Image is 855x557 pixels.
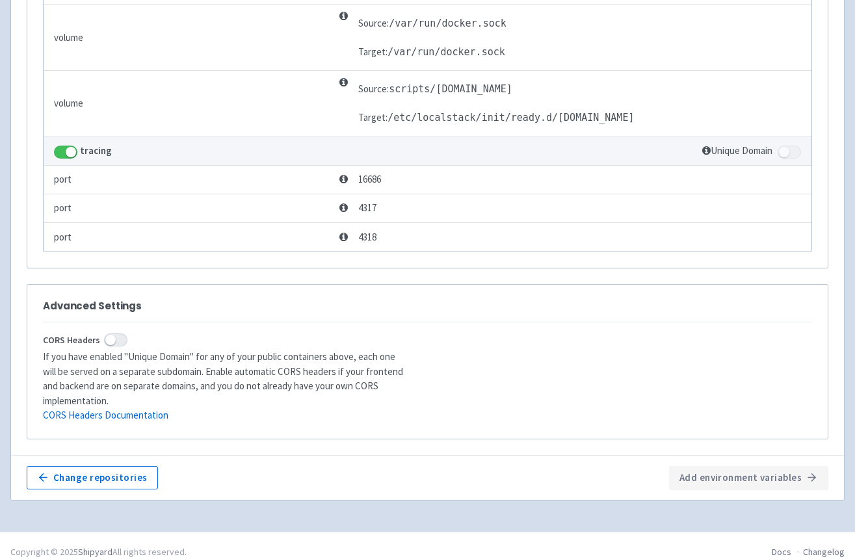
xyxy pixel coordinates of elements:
[44,194,335,223] td: port
[339,230,376,245] span: 4318
[80,144,112,157] strong: tracing
[44,5,335,71] td: volume
[339,201,376,216] span: 4317
[43,300,812,311] h3: Advanced Settings
[389,83,512,95] span: scripts/[DOMAIN_NAME]
[44,166,335,194] td: port
[389,18,506,29] span: /var/run/docker.sock
[43,350,407,423] p: If you have enabled "Unique Domain" for any of your public containers above, each one will be ser...
[27,466,158,489] button: Change repositories
[43,333,100,348] span: CORS Headers
[358,75,634,104] td: Source:
[388,112,634,123] span: /etc/localstack/init/ready.d/[DOMAIN_NAME]
[339,172,381,187] span: 16686
[358,104,634,133] td: Target:
[358,38,506,66] td: Target:
[43,409,168,421] a: CORS Headers Documentation
[388,46,505,58] span: /var/run/docker.sock
[44,71,335,137] td: volume
[44,223,335,252] td: port
[669,466,828,489] button: Add environment variables
[358,9,506,38] td: Source:
[702,144,772,157] span: Unique Domain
